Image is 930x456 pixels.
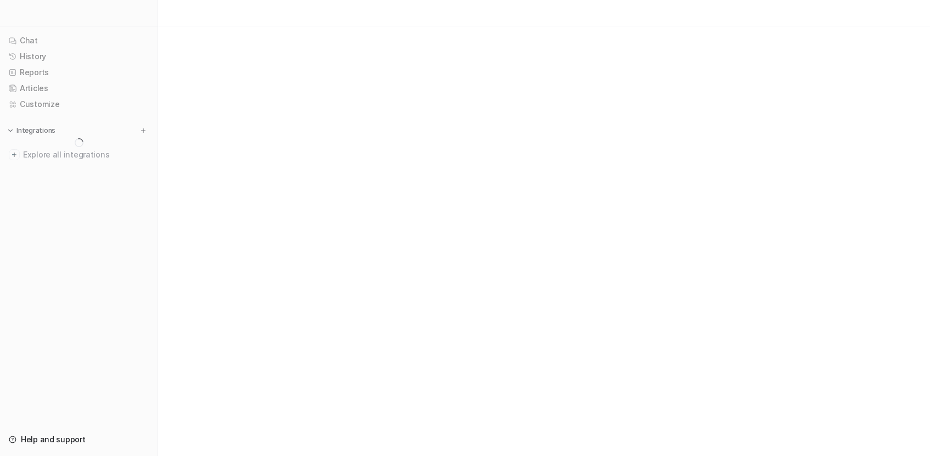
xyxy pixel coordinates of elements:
[9,149,20,160] img: explore all integrations
[139,127,147,134] img: menu_add.svg
[4,147,153,162] a: Explore all integrations
[4,33,153,48] a: Chat
[7,127,14,134] img: expand menu
[23,146,149,164] span: Explore all integrations
[4,65,153,80] a: Reports
[4,81,153,96] a: Articles
[4,49,153,64] a: History
[4,432,153,447] a: Help and support
[4,97,153,112] a: Customize
[16,126,55,135] p: Integrations
[4,125,59,136] button: Integrations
